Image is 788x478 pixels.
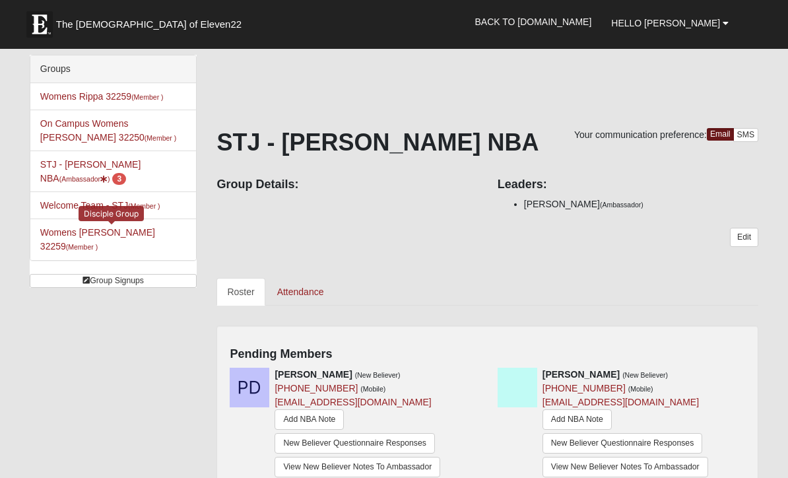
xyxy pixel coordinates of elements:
[267,278,335,306] a: Attendance
[542,409,612,430] a: Add NBA Note
[128,202,160,210] small: (Member )
[131,93,163,101] small: (Member )
[707,128,734,141] a: Email
[216,278,265,306] a: Roster
[112,173,126,185] span: number of pending members
[30,55,197,83] div: Groups
[40,159,141,184] a: STJ - [PERSON_NAME] NBA(Ambassador) 3
[79,206,144,221] div: Disciple Group
[542,383,626,393] a: [PHONE_NUMBER]
[600,201,643,209] small: (Ambassador)
[601,7,739,40] a: Hello [PERSON_NAME]
[145,134,176,142] small: (Member )
[40,227,155,252] a: Womens [PERSON_NAME] 32259(Member )
[524,197,758,211] li: [PERSON_NAME]
[40,91,164,102] a: Womens Rippa 32259(Member )
[498,178,758,192] h4: Leaders:
[275,433,435,454] a: New Believer Questionnaire Responses
[56,18,242,31] span: The [DEMOGRAPHIC_DATA] of Eleven22
[733,128,759,142] a: SMS
[611,18,720,28] span: Hello [PERSON_NAME]
[628,385,653,393] small: (Mobile)
[730,228,758,247] a: Edit
[66,243,98,251] small: (Member )
[622,371,668,379] small: (New Believer)
[216,128,758,156] h1: STJ - [PERSON_NAME] NBA
[542,369,620,380] strong: [PERSON_NAME]
[465,5,601,38] a: Back to [DOMAIN_NAME]
[574,129,707,140] span: Your communication preference:
[20,5,284,38] a: The [DEMOGRAPHIC_DATA] of Eleven22
[40,200,160,211] a: Welcome Team - STJ(Member )
[542,397,699,407] a: [EMAIL_ADDRESS][DOMAIN_NAME]
[216,178,477,192] h4: Group Details:
[275,383,358,393] a: [PHONE_NUMBER]
[26,11,53,38] img: Eleven22 logo
[40,118,176,143] a: On Campus Womens [PERSON_NAME] 32250(Member )
[360,385,385,393] small: (Mobile)
[230,347,745,362] h4: Pending Members
[59,175,110,183] small: (Ambassador )
[30,274,197,288] a: Group Signups
[275,409,344,430] a: Add NBA Note
[275,397,431,407] a: [EMAIL_ADDRESS][DOMAIN_NAME]
[275,369,352,380] strong: [PERSON_NAME]
[542,433,703,454] a: New Believer Questionnaire Responses
[355,371,401,379] small: (New Believer)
